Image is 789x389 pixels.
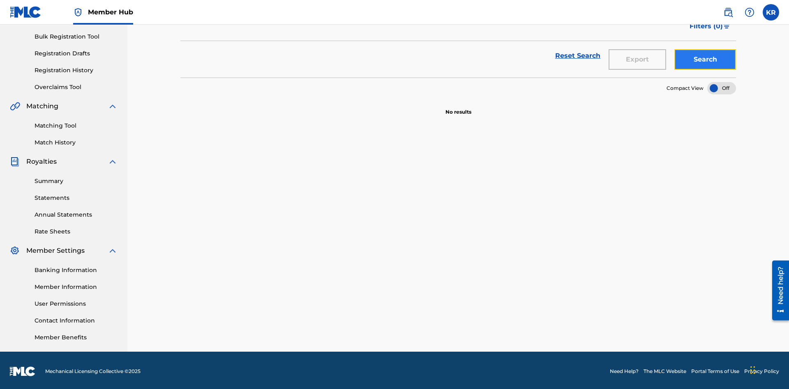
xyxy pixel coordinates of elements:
span: Member Settings [26,246,85,256]
img: Member Settings [10,246,20,256]
img: Royalties [10,157,20,167]
a: Overclaims Tool [35,83,118,92]
a: Statements [35,194,118,202]
a: Need Help? [610,368,639,375]
img: expand [108,246,118,256]
img: filter [723,24,730,29]
a: Match History [35,138,118,147]
button: Search [674,49,736,70]
a: Annual Statements [35,211,118,219]
a: User Permissions [35,300,118,308]
div: Help [741,4,758,21]
a: Registration History [35,66,118,75]
img: expand [108,157,118,167]
div: Drag [750,358,755,382]
span: Compact View [667,85,704,92]
span: Matching [26,101,58,111]
img: MLC Logo [10,6,42,18]
img: search [723,7,733,17]
img: help [745,7,754,17]
p: No results [445,98,471,116]
div: User Menu [763,4,779,21]
a: Privacy Policy [744,368,779,375]
img: logo [10,366,35,376]
a: Banking Information [35,266,118,275]
a: Summary [35,177,118,185]
a: The MLC Website [644,368,686,375]
span: Mechanical Licensing Collective © 2025 [45,368,141,375]
img: expand [108,101,118,111]
a: Registration Drafts [35,49,118,58]
a: Public Search [720,4,736,21]
img: Matching [10,101,20,111]
a: Bulk Registration Tool [35,32,118,41]
a: Rate Sheets [35,227,118,236]
span: Royalties [26,157,57,167]
span: Member Hub [88,7,133,17]
iframe: Chat Widget [748,350,789,389]
iframe: Resource Center [766,257,789,325]
a: Member Benefits [35,333,118,342]
a: Member Information [35,283,118,291]
a: Contact Information [35,316,118,325]
a: Portal Terms of Use [691,368,739,375]
img: Top Rightsholder [73,7,83,17]
a: Reset Search [551,47,604,65]
a: Matching Tool [35,121,118,130]
span: Filters ( 0 ) [690,21,723,31]
button: Filters (0) [685,16,736,37]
